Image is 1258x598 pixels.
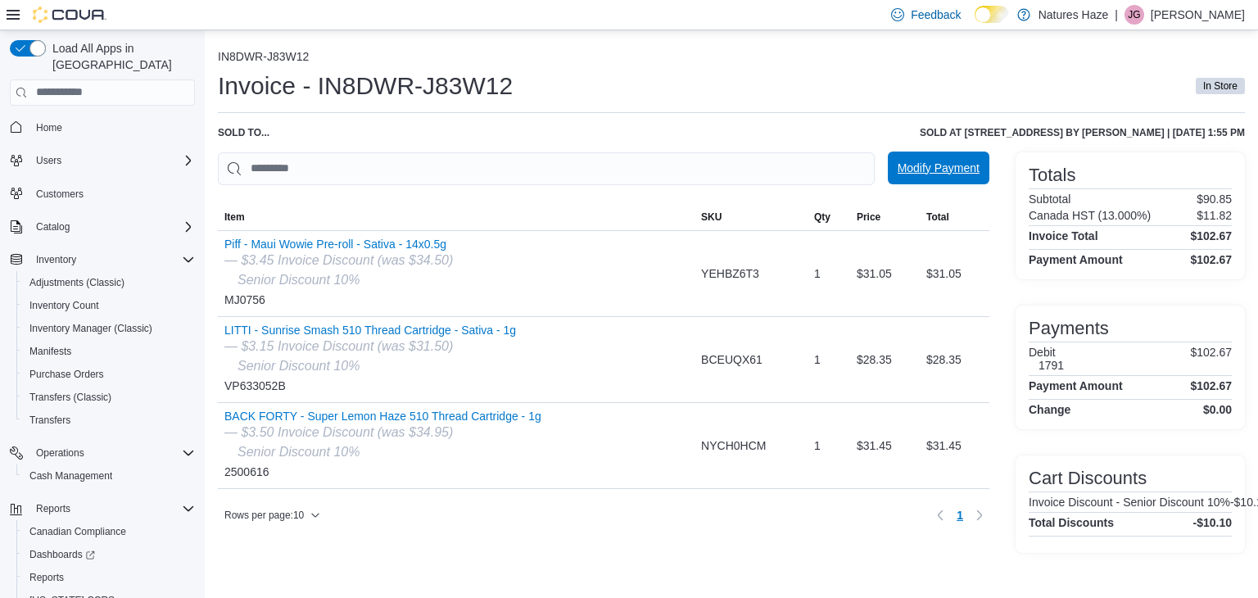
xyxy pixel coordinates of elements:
h6: 1791 [1039,359,1064,372]
a: Purchase Orders [23,365,111,384]
div: 1 [808,257,850,290]
h4: Payment Amount [1029,253,1123,266]
span: Dark Mode [975,23,975,24]
button: Previous page [930,505,950,525]
button: Rows per page:10 [218,505,327,525]
span: Purchase Orders [23,365,195,384]
h4: Change [1029,403,1070,416]
span: Customers [36,188,84,201]
span: 1 [957,507,963,523]
button: Purchase Orders [16,363,201,386]
h3: Payments [1029,319,1109,338]
span: Rows per page : 10 [224,509,304,522]
h4: $102.67 [1190,229,1232,242]
span: Feedback [911,7,961,23]
button: Inventory Count [16,294,201,317]
span: Purchase Orders [29,368,104,381]
span: Dashboards [29,548,95,561]
button: Item [218,204,695,230]
span: YEHBZ6T3 [701,264,759,283]
span: Dashboards [23,545,195,564]
span: In Store [1203,79,1238,93]
button: Total [920,204,989,230]
span: Canadian Compliance [29,525,126,538]
button: Next page [970,505,989,525]
span: Reports [29,571,64,584]
span: Cash Management [23,466,195,486]
div: MJ0756 [224,238,453,310]
div: 2500616 [224,410,541,482]
div: VP633052B [224,324,516,396]
ul: Pagination for table: MemoryTable from EuiInMemoryTable [950,502,970,528]
span: Inventory [36,253,76,266]
h4: -$10.10 [1193,516,1232,529]
span: Modify Payment [898,160,980,176]
div: — $3.45 Invoice Discount (was $34.50) [224,251,453,270]
span: Operations [29,443,195,463]
h6: Sold at [STREET_ADDRESS] by [PERSON_NAME] | [DATE] 1:55 PM [920,126,1245,139]
a: Reports [23,568,70,587]
div: Janet Gilliver [1125,5,1144,25]
button: BACK FORTY - Super Lemon Haze 510 Thread Cartridge - 1g [224,410,541,423]
i: Senior Discount 10% [238,445,360,459]
button: LITTI - Sunrise Smash 510 Thread Cartridge - Sativa - 1g [224,324,516,337]
span: SKU [701,211,722,224]
div: 1 [808,429,850,462]
h6: Subtotal [1029,193,1070,206]
span: BCEUQX61 [701,350,762,369]
input: Dark Mode [975,6,1009,23]
span: Transfers [29,414,70,427]
p: $102.67 [1190,346,1232,372]
p: Natures Haze [1039,5,1109,25]
button: Operations [29,443,91,463]
img: Cova [33,7,106,23]
h1: Invoice - IN8DWR-J83W12 [218,70,513,102]
button: Inventory [3,248,201,271]
button: SKU [695,204,808,230]
a: Cash Management [23,466,119,486]
h4: $102.67 [1190,379,1232,392]
a: Home [29,118,69,138]
span: Catalog [36,220,70,233]
div: Sold to ... [218,126,269,139]
button: Transfers [16,409,201,432]
a: Inventory Count [23,296,106,315]
button: Canadian Compliance [16,520,201,543]
span: Inventory Manager (Classic) [29,322,152,335]
button: Transfers (Classic) [16,386,201,409]
span: Cash Management [29,469,112,482]
p: | [1115,5,1118,25]
button: Home [3,116,201,139]
span: Load All Apps in [GEOGRAPHIC_DATA] [46,40,195,73]
button: Customers [3,182,201,206]
button: Users [3,149,201,172]
span: Canadian Compliance [23,522,195,541]
button: Reports [16,566,201,589]
span: In Store [1196,78,1245,94]
a: Adjustments (Classic) [23,273,131,292]
span: Transfers (Classic) [23,387,195,407]
nav: Pagination for table: MemoryTable from EuiInMemoryTable [930,502,989,528]
div: $28.35 [920,343,989,376]
span: Total [926,211,949,224]
h3: Cart Discounts [1029,469,1147,488]
h6: Invoice Discount - Senior Discount 10% [1029,496,1230,509]
button: Catalog [3,215,201,238]
button: Operations [3,442,201,464]
div: $31.45 [920,429,989,462]
span: Price [857,211,880,224]
span: Adjustments (Classic) [29,276,124,289]
span: Qty [814,211,830,224]
span: Home [36,121,62,134]
span: Reports [29,499,195,519]
div: — $3.15 Invoice Discount (was $31.50) [224,337,516,356]
a: Manifests [23,342,78,361]
span: NYCH0HCM [701,436,766,455]
h4: Total Discounts [1029,516,1114,529]
button: Page 1 of 1 [950,502,970,528]
div: $31.05 [850,257,920,290]
span: JG [1128,5,1140,25]
button: Catalog [29,217,76,237]
button: Adjustments (Classic) [16,271,201,294]
span: Users [36,154,61,167]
